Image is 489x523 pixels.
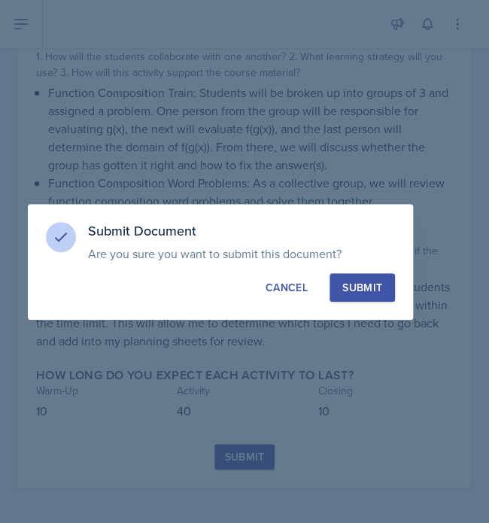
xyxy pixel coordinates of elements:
[88,222,395,240] h3: Submit Document
[330,273,395,302] button: Submit
[266,280,308,295] div: Cancel
[253,273,320,302] button: Cancel
[342,280,382,295] div: Submit
[88,246,395,261] p: Are you sure you want to submit this document?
